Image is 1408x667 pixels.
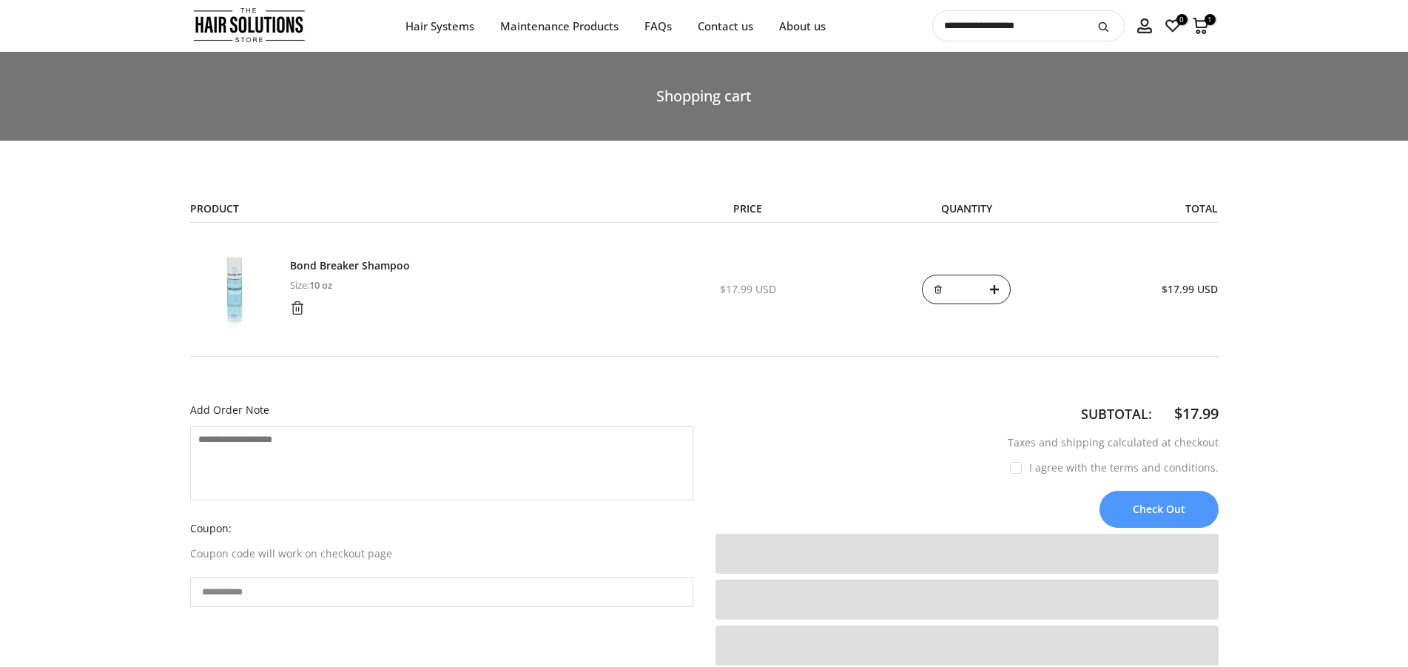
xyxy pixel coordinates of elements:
p: Taxes and shipping calculated at checkout [715,434,1219,452]
h1: Shopping cart [190,89,1219,104]
div: $17.99 [1174,401,1219,426]
a: 0 [1165,18,1181,34]
a: Bond Breaker Shampoo [290,258,410,273]
strong: Subtotal: [1081,405,1152,423]
div: Quantity [879,200,1054,218]
span: $17.99 USD [1162,282,1218,296]
a: Contact us [684,17,766,36]
button: Check Out [1099,491,1219,528]
p: Size: [290,277,410,293]
a: FAQs [631,17,684,36]
label: I agree with the terms and conditions. [1010,460,1219,475]
span: Add Order Note [190,403,269,417]
a: About us [766,17,838,36]
span: 0 [1176,14,1188,25]
a: Maintenance Products [487,17,631,36]
strong: 10 oz [309,278,332,292]
span: 1 [1205,14,1216,25]
img: The Hair Solutions Store [194,4,305,46]
label: Coupon: [190,520,693,537]
div: Price [616,200,879,218]
div: Product [179,200,617,218]
a: 1 [1193,18,1209,34]
p: Coupon code will work on checkout page [190,545,693,563]
div: $17.99 USD [627,281,868,298]
img: Premium Hair Care Products [190,245,279,334]
a: Hair Systems [392,17,487,36]
div: Total [1054,200,1230,218]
